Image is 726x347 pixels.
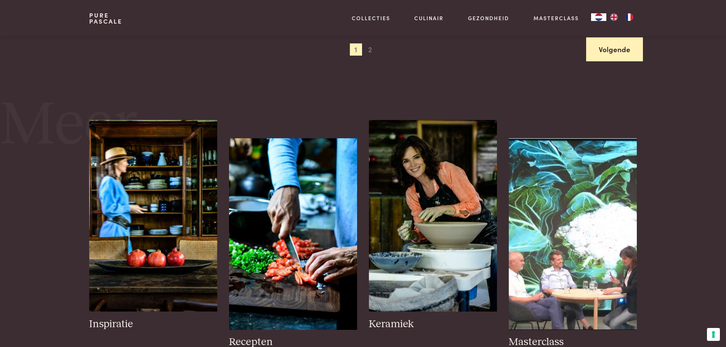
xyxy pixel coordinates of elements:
a: EN [606,13,622,21]
a: FR [622,13,637,21]
div: Language [591,13,606,21]
a: Collecties [352,14,390,22]
img: pascale-naessens-inspiratie-Kast-gevuld-met-al-mijn-keramiek-Serax-oude-houten-schaal-met-granaat... [89,120,217,312]
aside: Language selected: Nederlands [591,13,637,21]
a: pascale-naessens-inspiratie-Kast-gevuld-met-al-mijn-keramiek-Serax-oude-houten-schaal-met-granaat... [89,120,217,331]
h3: Keramiek [369,318,497,331]
a: Masterclass [534,14,579,22]
span: 1 [350,43,362,56]
a: pure-pascale-naessens-_DSC4234 Keramiek [369,120,497,331]
a: NL [591,13,606,21]
ul: Language list [606,13,637,21]
img: pure-pascale-naessens-Schermafbeelding 7 [509,138,636,330]
span: 2 [364,43,376,56]
h3: Inspiratie [89,318,217,331]
a: Volgende [586,37,643,61]
button: Uw voorkeuren voor toestemming voor trackingtechnologieën [707,328,720,341]
img: houtwerk1_0.jpg [229,138,357,330]
a: Gezondheid [468,14,509,22]
a: Culinair [414,14,444,22]
a: PurePascale [89,12,122,24]
img: pure-pascale-naessens-_DSC4234 [369,120,497,312]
